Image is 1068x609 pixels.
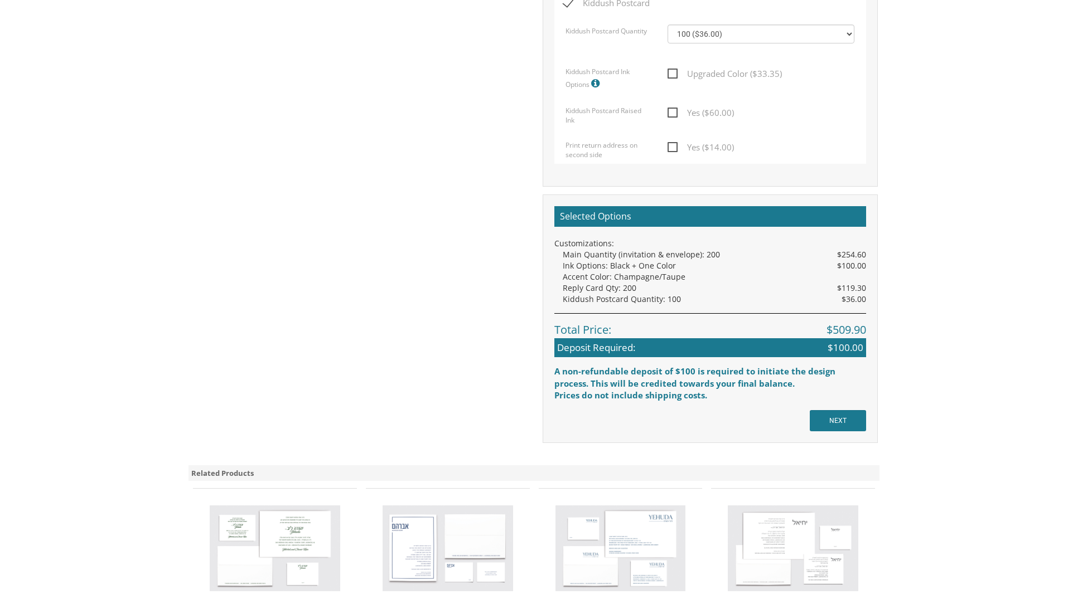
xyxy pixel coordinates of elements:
[554,389,866,401] div: Prices do not include shipping costs.
[189,465,880,481] div: Related Products
[554,366,866,389] div: A non-refundable deposit of $100 is required to initiate the design process. This will be credite...
[563,271,866,282] div: Accent Color: Champagne/Taupe
[563,282,866,294] div: Reply Card Qty: 200
[554,238,866,249] div: Customizations:
[668,106,734,120] span: Yes ($60.00)
[554,313,866,338] div: Total Price:
[668,67,782,81] span: Upgraded Color ($33.35)
[810,410,866,431] input: NEXT
[566,140,651,164] label: Print return address on second side
[383,505,513,591] img: Bar Mitzvah Invitation Style 13
[563,294,866,305] div: Kiddush Postcard Quantity: 100
[827,322,866,338] span: $509.90
[555,505,686,591] img: Bar Mitzvah Invitation Style 18
[554,206,866,227] h2: Selected Options
[563,260,866,271] div: Ink Options: Black + One Color
[566,26,647,40] label: Kiddush Postcard Quantity
[554,338,866,357] div: Deposit Required:
[210,505,340,591] img: Bar Mitzvah Invitation Style 12
[837,249,866,260] span: $254.60
[828,341,863,354] span: $100.00
[668,140,734,154] span: Yes ($14.00)
[842,294,866,305] span: $36.00
[566,106,651,129] label: Kiddush Postcard Raised Ink
[837,282,866,294] span: $119.30
[566,67,651,95] label: Kiddush Postcard Ink Options
[728,505,858,591] img: Bar Mitzvah Invitation Style 19
[563,249,866,260] div: Main Quantity (invitation & envelope): 200
[837,260,866,271] span: $100.00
